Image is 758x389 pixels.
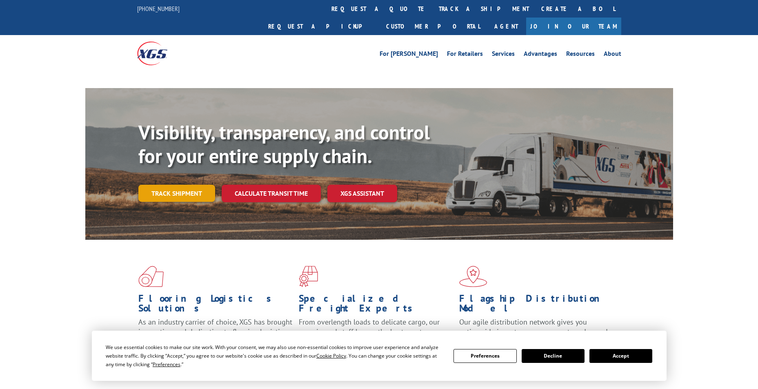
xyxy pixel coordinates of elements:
[138,266,164,287] img: xgs-icon-total-supply-chain-intelligence-red
[524,51,557,60] a: Advantages
[459,266,487,287] img: xgs-icon-flagship-distribution-model-red
[299,317,453,354] p: From overlength loads to delicate cargo, our experienced staff knows the best way to move your fr...
[92,331,667,381] div: Cookie Consent Prompt
[486,18,526,35] a: Agent
[138,185,215,202] a: Track shipment
[380,18,486,35] a: Customer Portal
[138,294,293,317] h1: Flooring Logistics Solutions
[299,266,318,287] img: xgs-icon-focused-on-flooring-red
[137,4,180,13] a: [PHONE_NUMBER]
[589,349,652,363] button: Accept
[453,349,516,363] button: Preferences
[566,51,595,60] a: Resources
[138,317,292,346] span: As an industry carrier of choice, XGS has brought innovation and dedication to flooring logistics...
[604,51,621,60] a: About
[153,361,180,368] span: Preferences
[459,294,614,317] h1: Flagship Distribution Model
[299,294,453,317] h1: Specialized Freight Experts
[522,349,585,363] button: Decline
[262,18,380,35] a: Request a pickup
[459,317,609,336] span: Our agile distribution network gives you nationwide inventory management on demand.
[492,51,515,60] a: Services
[380,51,438,60] a: For [PERSON_NAME]
[327,185,397,202] a: XGS ASSISTANT
[526,18,621,35] a: Join Our Team
[316,352,346,359] span: Cookie Policy
[106,343,444,369] div: We use essential cookies to make our site work. With your consent, we may also use non-essential ...
[447,51,483,60] a: For Retailers
[222,185,321,202] a: Calculate transit time
[138,119,430,168] b: Visibility, transparency, and control for your entire supply chain.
